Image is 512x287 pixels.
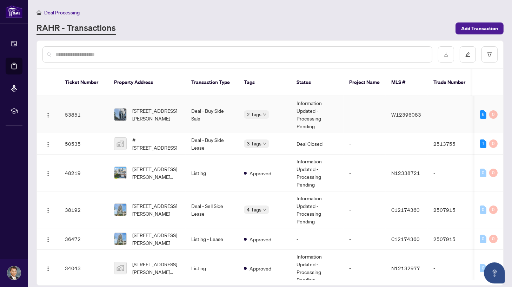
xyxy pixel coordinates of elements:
[132,165,180,181] span: [STREET_ADDRESS][PERSON_NAME][PERSON_NAME]
[344,133,386,155] td: -
[489,110,498,119] div: 0
[391,265,420,271] span: N12132977
[132,231,180,247] span: [STREET_ADDRESS][PERSON_NAME]
[344,191,386,228] td: -
[59,191,108,228] td: 38192
[460,46,476,63] button: edit
[59,250,108,287] td: 34043
[481,46,498,63] button: filter
[263,113,266,116] span: down
[480,110,486,119] div: 6
[344,155,386,191] td: -
[391,170,420,176] span: N12338721
[132,136,180,151] span: #[STREET_ADDRESS]
[487,52,492,57] span: filter
[489,235,498,243] div: 0
[247,139,261,148] span: 3 Tags
[291,96,344,133] td: Information Updated - Processing Pending
[45,266,51,272] img: Logo
[480,206,486,214] div: 0
[480,139,486,148] div: 1
[428,228,477,250] td: 2507915
[291,228,344,250] td: -
[132,202,180,217] span: [STREET_ADDRESS][PERSON_NAME]
[45,237,51,242] img: Logo
[291,133,344,155] td: Deal Closed
[489,169,498,177] div: 0
[250,169,271,177] span: Approved
[186,155,238,191] td: Listing
[465,52,470,57] span: edit
[247,110,261,118] span: 2 Tags
[344,96,386,133] td: -
[108,69,186,96] th: Property Address
[291,191,344,228] td: Information Updated - Processing Pending
[291,250,344,287] td: Information Updated - Processing Pending
[6,5,22,18] img: logo
[250,235,271,243] span: Approved
[42,138,54,149] button: Logo
[42,262,54,274] button: Logo
[489,139,498,148] div: 0
[186,228,238,250] td: Listing - Lease
[59,69,108,96] th: Ticket Number
[456,22,504,34] button: Add Transaction
[480,235,486,243] div: 0
[44,9,80,16] span: Deal Processing
[186,250,238,287] td: Listing
[114,204,126,216] img: thumbnail-img
[263,208,266,211] span: down
[391,236,420,242] span: C12174360
[391,207,420,213] span: C12174360
[344,69,386,96] th: Project Name
[428,133,477,155] td: 2513755
[114,233,126,245] img: thumbnail-img
[344,250,386,287] td: -
[132,107,180,122] span: [STREET_ADDRESS][PERSON_NAME]
[250,265,271,272] span: Approved
[480,264,486,272] div: 0
[59,228,108,250] td: 36472
[42,167,54,178] button: Logo
[444,52,448,57] span: download
[428,155,477,191] td: -
[428,250,477,287] td: -
[45,208,51,213] img: Logo
[36,10,41,15] span: home
[247,206,261,214] span: 4 Tags
[36,22,116,35] a: RAHR - Transactions
[461,23,498,34] span: Add Transaction
[45,142,51,147] img: Logo
[42,233,54,244] button: Logo
[386,69,428,96] th: MLS #
[238,69,291,96] th: Tags
[42,109,54,120] button: Logo
[114,167,126,179] img: thumbnail-img
[291,69,344,96] th: Status
[484,262,505,283] button: Open asap
[186,133,238,155] td: Deal - Buy Side Lease
[344,228,386,250] td: -
[291,155,344,191] td: Information Updated - Processing Pending
[59,155,108,191] td: 48219
[263,142,266,145] span: down
[114,262,126,274] img: thumbnail-img
[186,191,238,228] td: Deal - Sell Side Lease
[59,96,108,133] td: 53851
[438,46,454,63] button: download
[428,69,477,96] th: Trade Number
[45,112,51,118] img: Logo
[59,133,108,155] td: 50535
[186,69,238,96] th: Transaction Type
[489,206,498,214] div: 0
[428,191,477,228] td: 2507915
[114,109,126,120] img: thumbnail-img
[114,138,126,150] img: thumbnail-img
[42,204,54,215] button: Logo
[186,96,238,133] td: Deal - Buy Side Sale
[428,96,477,133] td: -
[7,266,21,280] img: Profile Icon
[391,111,421,118] span: W12396083
[480,169,486,177] div: 0
[45,171,51,176] img: Logo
